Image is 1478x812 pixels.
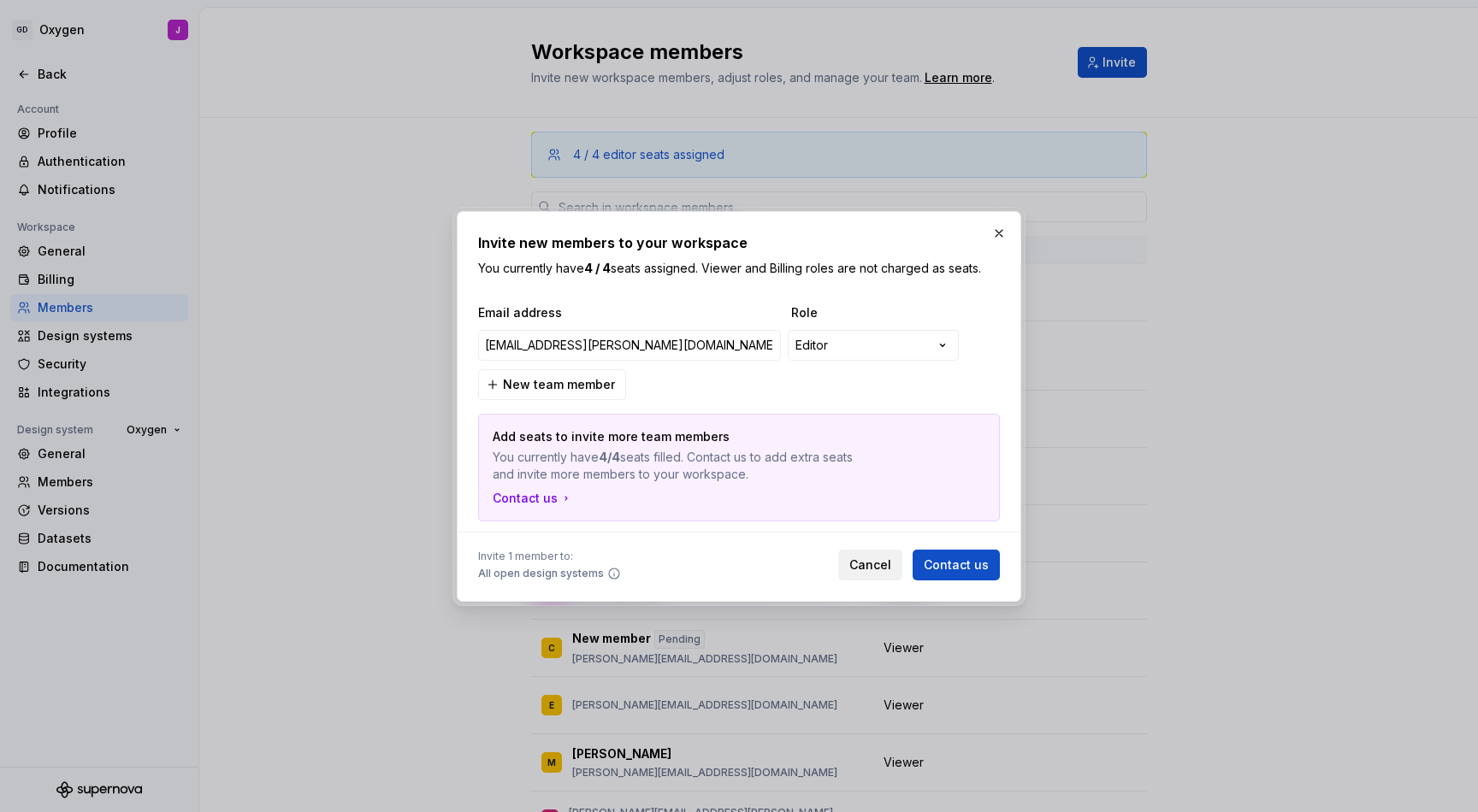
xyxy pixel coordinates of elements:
span: Invite 1 member to: [478,550,621,563]
a: Contact us [493,490,573,507]
h2: Invite new members to your workspace [478,232,1000,253]
span: Email address [478,304,784,321]
span: Role [791,304,962,321]
button: Cancel [838,550,902,580]
p: Add seats to invite more team members [493,428,866,445]
p: You currently have seats assigned. Viewer and Billing roles are not charged as seats. [478,260,1000,277]
button: New team member [478,369,626,400]
strong: 4/4 [599,450,620,464]
b: 4 / 4 [584,261,611,275]
span: All open design systems [478,567,604,580]
p: You currently have seats filled. Contact us to add extra seats and invite more members to your wo... [493,449,866,483]
span: Contact us [924,556,989,574]
span: Cancel [849,556,891,574]
span: New team member [503,376,615,393]
button: Contact us [913,550,1000,580]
